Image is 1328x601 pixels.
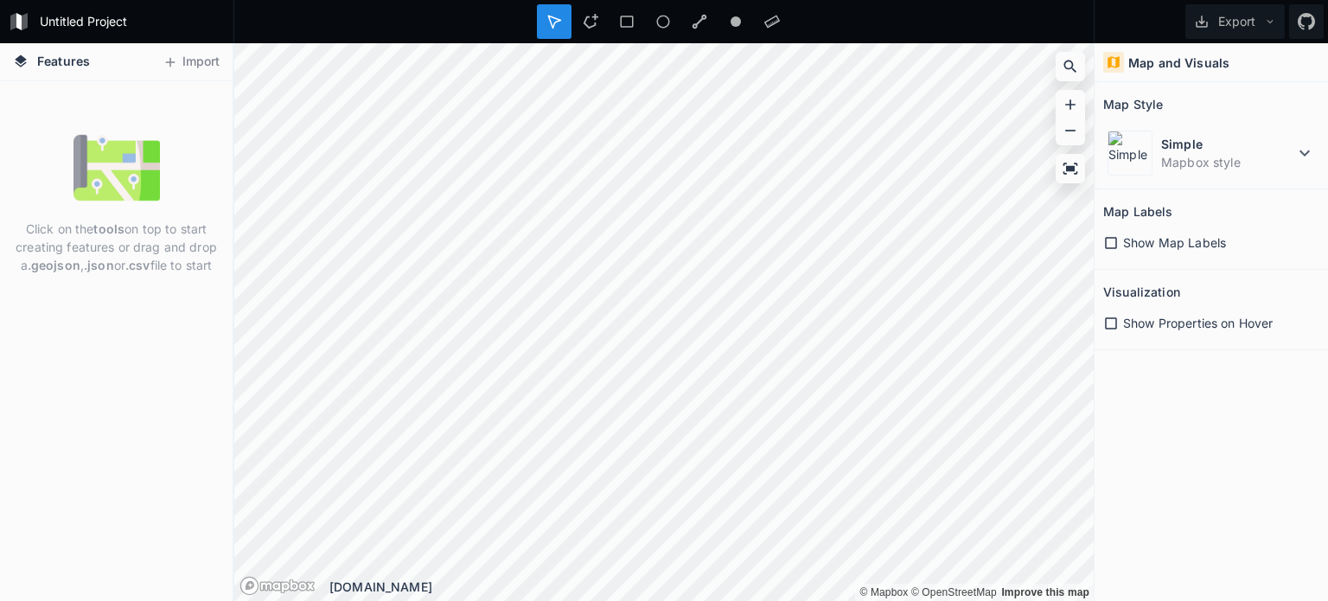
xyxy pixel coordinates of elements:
[37,52,90,70] span: Features
[73,125,160,211] img: empty
[1161,153,1294,171] dd: Mapbox style
[125,258,150,272] strong: .csv
[1108,131,1152,176] img: Simple
[1185,4,1285,39] button: Export
[1103,278,1180,305] h2: Visualization
[239,576,316,596] a: Mapbox logo
[1123,314,1273,332] span: Show Properties on Hover
[1103,198,1172,225] h2: Map Labels
[84,258,114,272] strong: .json
[1123,233,1226,252] span: Show Map Labels
[154,48,228,76] button: Import
[329,578,1094,596] div: [DOMAIN_NAME]
[1128,54,1229,72] h4: Map and Visuals
[28,258,80,272] strong: .geojson
[1001,586,1089,598] a: Map feedback
[1161,135,1294,153] dt: Simple
[911,586,997,598] a: OpenStreetMap
[1103,91,1163,118] h2: Map Style
[93,221,124,236] strong: tools
[13,220,220,274] p: Click on the on top to start creating features or drag and drop a , or file to start
[859,586,908,598] a: Mapbox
